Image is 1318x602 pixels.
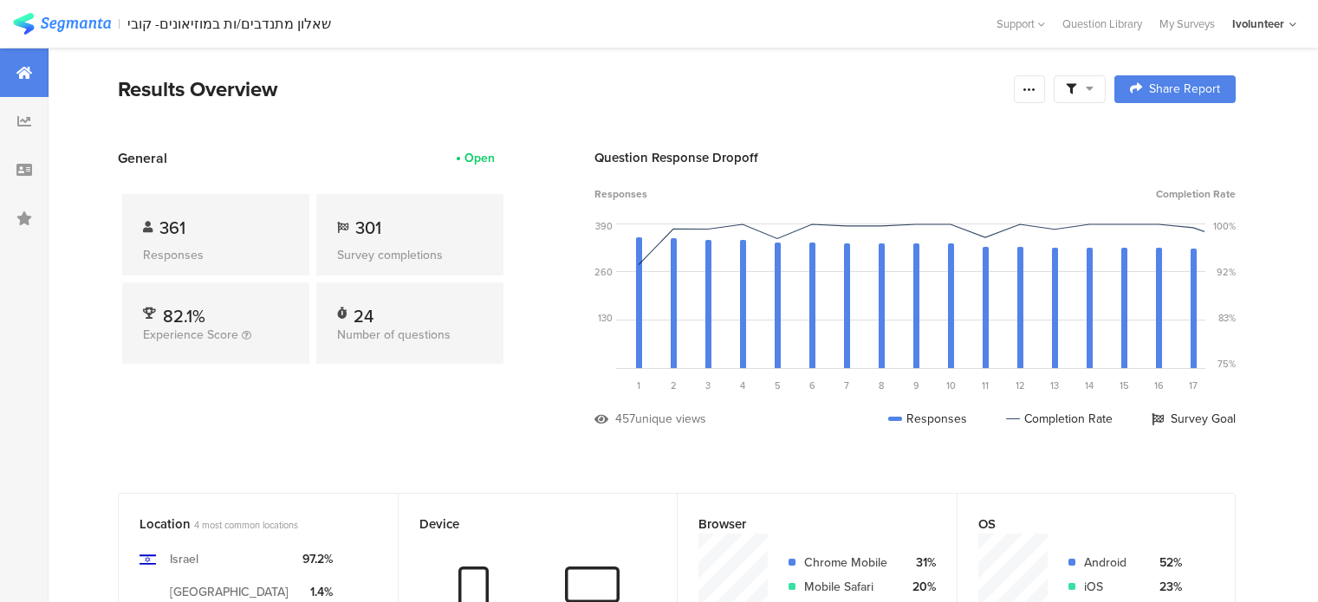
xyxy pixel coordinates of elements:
span: 11 [982,379,989,392]
span: 6 [809,379,815,392]
span: 17 [1189,379,1198,392]
span: 4 most common locations [194,518,298,532]
div: iOS [1084,578,1138,596]
span: 12 [1016,379,1025,392]
div: Survey Goal [1152,410,1236,428]
span: 14 [1085,379,1094,392]
span: 16 [1154,379,1164,392]
div: Completion Rate [1006,410,1113,428]
span: 361 [159,215,185,241]
div: Browser [698,515,907,534]
span: General [118,148,167,168]
span: 4 [740,379,745,392]
div: Chrome Mobile [804,553,892,572]
div: OS [978,515,1186,534]
span: Responses [594,186,647,202]
div: 457 [615,410,635,428]
div: Responses [143,246,289,264]
div: 100% [1213,219,1236,233]
div: שאלון מתנדבים/ות במוזיאונים- קובי [127,16,331,32]
span: 1 [637,379,640,392]
div: 260 [594,265,613,279]
a: My Surveys [1151,16,1224,32]
a: Question Library [1054,16,1151,32]
div: Israel [170,550,198,568]
div: 23% [1152,578,1182,596]
span: 82.1% [163,303,205,329]
div: 24 [354,303,373,320]
div: 97.2% [302,550,333,568]
span: 5 [775,379,781,392]
div: 390 [595,219,613,233]
span: Share Report [1149,83,1220,95]
div: Responses [888,410,967,428]
span: 10 [946,379,956,392]
div: Ivolunteer [1232,16,1284,32]
div: Mobile Safari [804,578,892,596]
div: Android [1084,553,1138,572]
span: 13 [1050,379,1059,392]
span: 9 [913,379,919,392]
span: 8 [879,379,884,392]
div: Results Overview [118,74,1005,105]
span: 7 [844,379,849,392]
div: 31% [906,553,936,572]
div: | [118,14,120,34]
span: Completion Rate [1156,186,1236,202]
div: unique views [635,410,706,428]
div: 1.4% [302,583,333,601]
span: 301 [355,215,381,241]
span: 3 [705,379,711,392]
div: [GEOGRAPHIC_DATA] [170,583,289,601]
span: Experience Score [143,326,238,344]
span: 15 [1120,379,1129,392]
span: Number of questions [337,326,451,344]
div: Device [419,515,628,534]
div: 75% [1217,357,1236,371]
div: Survey completions [337,246,483,264]
div: Support [997,10,1045,37]
div: Open [464,149,495,167]
div: Location [140,515,348,534]
div: 130 [598,311,613,325]
span: 2 [671,379,677,392]
div: 52% [1152,553,1182,572]
div: 92% [1217,265,1236,279]
div: 20% [906,578,936,596]
div: Question Response Dropoff [594,148,1236,167]
img: segmanta logo [13,13,111,35]
div: 83% [1218,311,1236,325]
